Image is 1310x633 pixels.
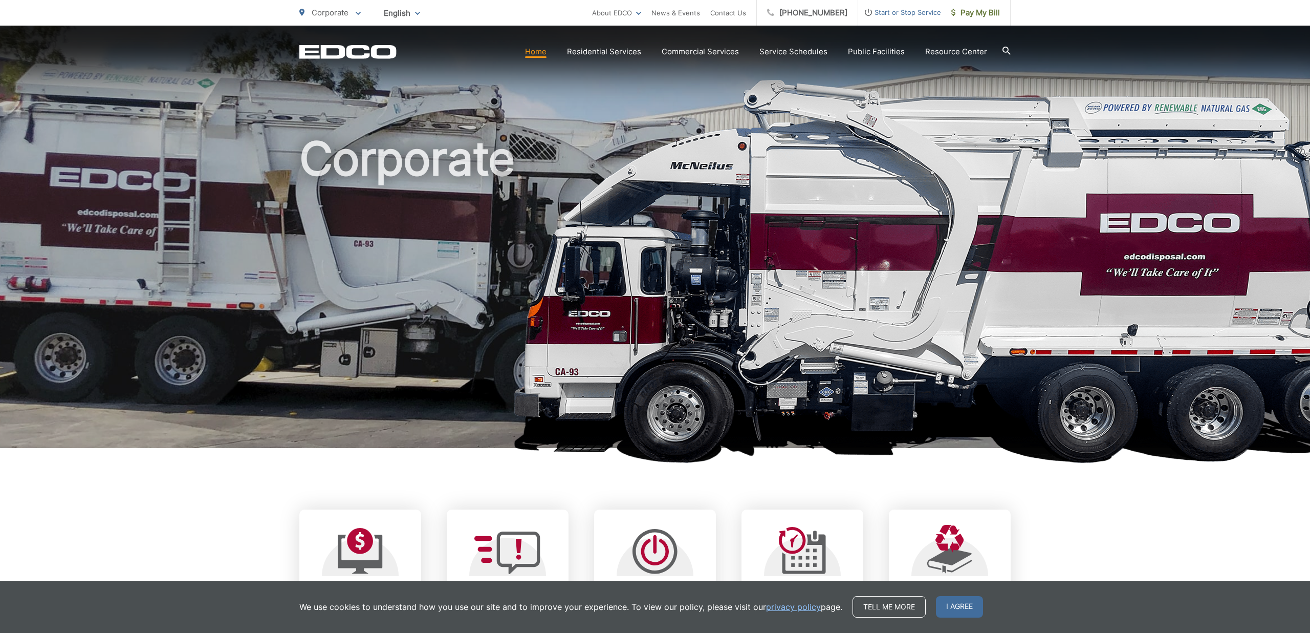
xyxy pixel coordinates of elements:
[312,8,348,17] span: Corporate
[299,601,842,613] p: We use cookies to understand how you use our site and to improve your experience. To view our pol...
[651,7,700,19] a: News & Events
[376,4,428,22] span: English
[925,46,987,58] a: Resource Center
[710,7,746,19] a: Contact Us
[759,46,827,58] a: Service Schedules
[567,46,641,58] a: Residential Services
[951,7,1000,19] span: Pay My Bill
[848,46,905,58] a: Public Facilities
[853,596,926,618] a: Tell me more
[299,133,1011,457] h1: Corporate
[525,46,547,58] a: Home
[299,45,397,59] a: EDCD logo. Return to the homepage.
[936,596,983,618] span: I agree
[592,7,641,19] a: About EDCO
[662,46,739,58] a: Commercial Services
[766,601,821,613] a: privacy policy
